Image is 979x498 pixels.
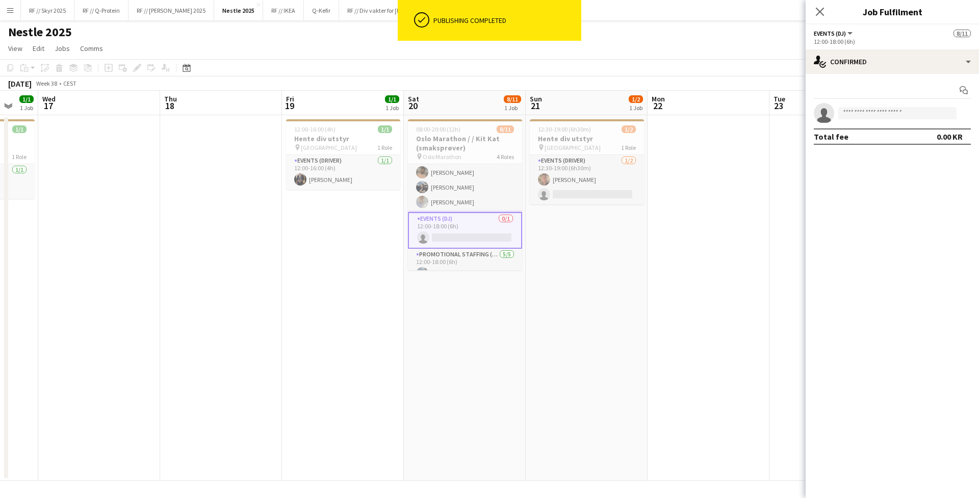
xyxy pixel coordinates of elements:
span: View [8,44,22,53]
div: Confirmed [806,49,979,74]
app-job-card: 12:30-19:00 (6h30m)1/2Hente div utstyr [GEOGRAPHIC_DATA]1 RoleEvents (Driver)1/212:30-19:00 (6h30... [530,119,644,204]
span: Oslo Marathon [423,153,461,161]
span: [GEOGRAPHIC_DATA] [301,144,357,151]
button: RF // Q-Protein [74,1,128,20]
app-card-role: Promotional Staffing (Sampling Staff)5/512:00-18:00 (6h)[PERSON_NAME] [408,249,522,343]
span: 19 [285,100,294,112]
span: 08:00-20:00 (12h) [416,125,460,133]
h3: Job Fulfilment [806,5,979,18]
app-job-card: 12:00-16:00 (4h)1/1Hente div utstyr [GEOGRAPHIC_DATA]1 RoleEvents (Driver)1/112:00-16:00 (4h)[PER... [286,119,400,190]
span: Sat [408,94,419,103]
span: 1/2 [622,125,636,133]
span: Thu [164,94,177,103]
a: Comms [76,42,107,55]
a: Edit [29,42,48,55]
span: 22 [650,100,665,112]
button: Nestle 2025 [214,1,263,20]
div: 1 Job [385,104,399,112]
a: Jobs [50,42,74,55]
div: [DATE] [8,78,32,89]
app-card-role: Events (Rigger)3/308:00-12:00 (4h)[PERSON_NAME][PERSON_NAME][PERSON_NAME] [408,148,522,212]
span: 12:30-19:00 (6h30m) [538,125,591,133]
div: CEST [63,80,76,87]
span: 1/1 [378,125,392,133]
span: Sun [530,94,542,103]
button: RF // IKEA [263,1,304,20]
span: 8/11 [954,30,971,37]
button: Q-Kefir [304,1,339,20]
span: Wed [42,94,56,103]
span: 4 Roles [497,153,514,161]
app-card-role: Events (DJ)0/112:00-18:00 (6h) [408,212,522,249]
div: 1 Job [20,104,33,112]
app-job-card: 08:00-20:00 (12h)8/11Oslo Marathon / / Kit Kat (smaksprøver) Oslo Marathon4 RolesEvents (Rigger)3... [408,119,522,270]
span: 18 [163,100,177,112]
button: RF // Div vakter for [PERSON_NAME] [339,1,447,20]
span: 1/1 [385,95,399,103]
h3: Hente div utstyr [286,134,400,143]
span: 1 Role [377,144,392,151]
h3: Oslo Marathon / / Kit Kat (smaksprøver) [408,134,522,152]
div: 1 Job [629,104,642,112]
span: Mon [652,94,665,103]
div: 1 Job [504,104,521,112]
span: 8/11 [504,95,521,103]
button: RF // [PERSON_NAME] 2025 [128,1,214,20]
app-card-role: Events (Driver)1/212:30-19:00 (6h30m)[PERSON_NAME] [530,155,644,204]
span: 1/1 [19,95,34,103]
span: Jobs [55,44,70,53]
span: 23 [772,100,785,112]
span: Events (DJ) [814,30,846,37]
span: 21 [528,100,542,112]
button: Events (DJ) [814,30,854,37]
a: View [4,42,27,55]
span: 1 Role [621,144,636,151]
span: Edit [33,44,44,53]
span: 1 Role [12,153,27,161]
app-card-role: Events (Driver)1/112:00-16:00 (4h)[PERSON_NAME] [286,155,400,190]
span: Fri [286,94,294,103]
div: Publishing completed [433,16,577,25]
span: 1/2 [629,95,643,103]
div: 12:00-18:00 (6h) [814,38,971,45]
span: 8/11 [497,125,514,133]
span: 1/1 [12,125,27,133]
div: 0.00 KR [937,132,963,142]
span: 17 [41,100,56,112]
span: Tue [774,94,785,103]
div: Total fee [814,132,848,142]
span: Week 38 [34,80,59,87]
span: 20 [406,100,419,112]
span: 12:00-16:00 (4h) [294,125,336,133]
h1: Nestle 2025 [8,24,72,40]
h3: Hente div utstyr [530,134,644,143]
span: [GEOGRAPHIC_DATA] [545,144,601,151]
button: RF // Skyr 2025 [21,1,74,20]
span: Comms [80,44,103,53]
